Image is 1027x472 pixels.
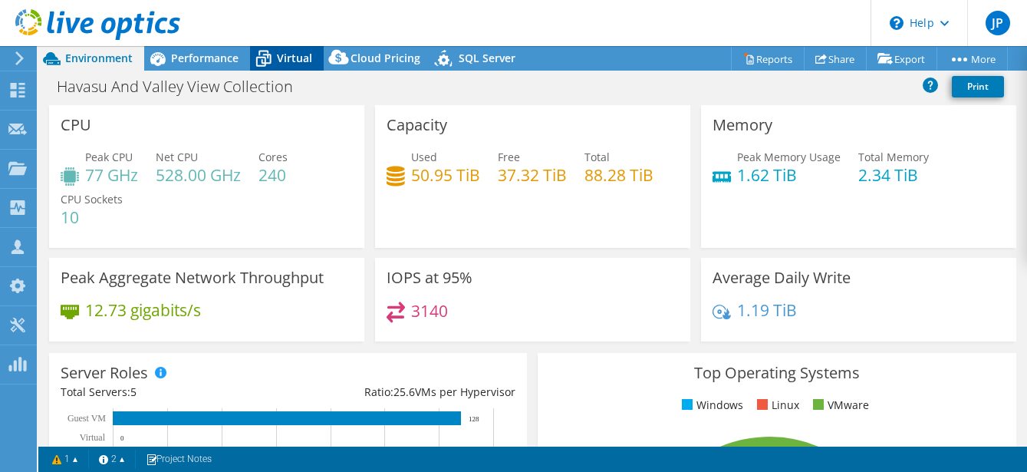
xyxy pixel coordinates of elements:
h4: 3140 [411,302,448,319]
h4: 77 GHz [85,167,138,183]
a: 1 [41,450,89,469]
span: Virtual [277,51,312,65]
a: Reports [731,47,805,71]
div: Total Servers: [61,384,288,401]
span: Environment [65,51,133,65]
li: VMware [809,397,869,414]
span: Total [584,150,610,164]
h4: 528.00 GHz [156,167,241,183]
a: Project Notes [135,450,222,469]
svg: \n [890,16,904,30]
span: Net CPU [156,150,198,164]
h4: 37.32 TiB [498,167,567,183]
span: Free [498,150,520,164]
span: Performance [171,51,239,65]
span: SQL Server [459,51,515,65]
span: Cloud Pricing [351,51,420,65]
h4: 12.73 gigabits/s [85,302,201,319]
h1: Havasu And Valley View Collection [50,78,317,95]
span: Cores [258,150,288,164]
h3: IOPS at 95% [387,269,472,286]
span: Peak CPU [85,150,133,164]
a: More [936,47,1008,71]
span: CPU Sockets [61,192,123,206]
h4: 10 [61,209,123,226]
h3: Memory [713,117,772,134]
span: JP [986,11,1010,35]
a: Share [804,47,867,71]
span: Peak Memory Usage [737,150,841,164]
h4: 1.19 TiB [737,302,797,319]
h4: 88.28 TiB [584,167,653,183]
a: Export [866,47,937,71]
h3: Average Daily Write [713,269,851,286]
span: Total Memory [858,150,929,164]
li: Windows [678,397,743,414]
h3: Peak Aggregate Network Throughput [61,269,324,286]
span: 5 [130,385,137,399]
h4: 50.95 TiB [411,167,480,183]
h3: Top Operating Systems [549,365,1004,381]
span: Used [411,150,437,164]
text: 0 [120,434,124,442]
a: 2 [88,450,136,469]
h3: CPU [61,117,91,134]
li: Linux [753,397,799,414]
h4: 2.34 TiB [858,167,929,183]
text: Guest VM [67,413,106,424]
div: Ratio: VMs per Hypervisor [288,384,516,401]
text: 128 [469,415,479,423]
h3: Server Roles [61,365,148,381]
a: Print [952,76,1004,97]
span: 25.6 [393,385,415,399]
h3: Capacity [387,117,447,134]
text: Virtual [80,432,106,443]
h4: 240 [258,167,288,183]
h4: 1.62 TiB [737,167,841,183]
